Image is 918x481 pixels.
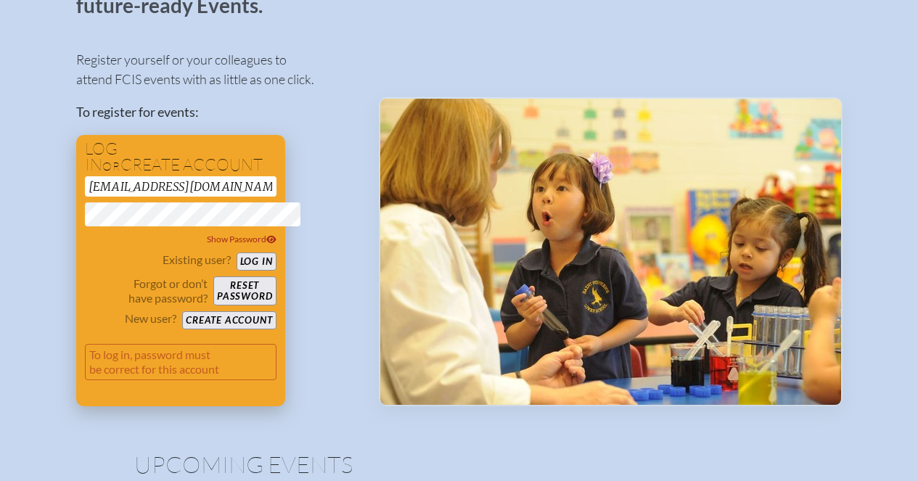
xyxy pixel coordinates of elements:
[85,276,208,305] p: Forgot or don’t have password?
[163,252,231,267] p: Existing user?
[134,453,784,476] h1: Upcoming Events
[85,176,276,197] input: Email
[237,252,276,271] button: Log in
[76,50,356,89] p: Register yourself or your colleagues to attend FCIS events with as little as one click.
[76,102,356,122] p: To register for events:
[85,141,276,173] h1: Log in create account
[102,159,120,173] span: or
[380,99,841,405] img: Events
[182,311,276,329] button: Create account
[85,344,276,380] p: To log in, password must be correct for this account
[207,234,276,244] span: Show Password
[125,311,176,326] p: New user?
[213,276,276,305] button: Resetpassword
